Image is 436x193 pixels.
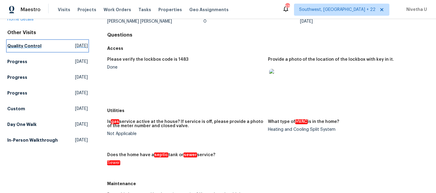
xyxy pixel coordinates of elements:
[7,106,25,112] h5: Custom
[138,8,151,12] span: Tasks
[183,153,197,157] em: sewer
[7,30,88,36] div: Other Visits
[7,74,27,80] h5: Progress
[75,74,88,80] span: [DATE]
[7,40,88,51] a: Quality Control[DATE]
[107,65,263,69] div: Done
[7,88,88,98] a: Progress[DATE]
[107,45,429,51] h5: Access
[75,137,88,143] span: [DATE]
[300,19,397,24] div: [DATE]
[107,132,263,136] div: Not Applicable
[107,120,263,128] h5: Is service active at the house? If service is off, please provide a photo of the meter number and...
[189,7,229,13] span: Geo Assignments
[75,90,88,96] span: [DATE]
[107,181,429,187] h5: Maintenance
[203,19,300,24] div: 0
[58,7,70,13] span: Visits
[75,43,88,49] span: [DATE]
[299,7,375,13] span: Southwest, [GEOGRAPHIC_DATA] + 22
[268,57,394,62] h5: Provide a photo of the location of the lockbox with key in it.
[268,127,424,132] div: Heating and Cooling Split System
[107,160,120,165] em: Sewer
[107,19,204,24] div: [PERSON_NAME] [PERSON_NAME]
[107,108,429,114] h5: Utilities
[107,153,215,157] h5: Does the home have a tank or service?
[107,32,429,38] h4: Questions
[7,135,88,146] a: In-Person Walkthrough[DATE]
[7,43,41,49] h5: Quality Control
[104,7,131,13] span: Work Orders
[7,121,37,127] h5: Day One Walk
[285,4,289,10] div: 578
[7,103,88,114] a: Custom[DATE]
[7,56,88,67] a: Progress[DATE]
[75,106,88,112] span: [DATE]
[268,120,339,124] h5: What type of is in the home?
[21,7,41,13] span: Maestro
[75,121,88,127] span: [DATE]
[75,59,88,65] span: [DATE]
[78,7,96,13] span: Projects
[7,137,58,143] h5: In-Person Walkthrough
[107,57,188,62] h5: Please verify the lockbox code is 1483
[7,90,27,96] h5: Progress
[7,59,27,65] h5: Progress
[404,7,427,13] span: Nivetha U
[158,7,182,13] span: Properties
[7,119,88,130] a: Day One Walk[DATE]
[7,17,34,21] a: Home details
[295,119,308,124] em: HVAC
[154,153,168,157] em: septic
[111,119,119,124] em: gas
[7,72,88,83] a: Progress[DATE]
